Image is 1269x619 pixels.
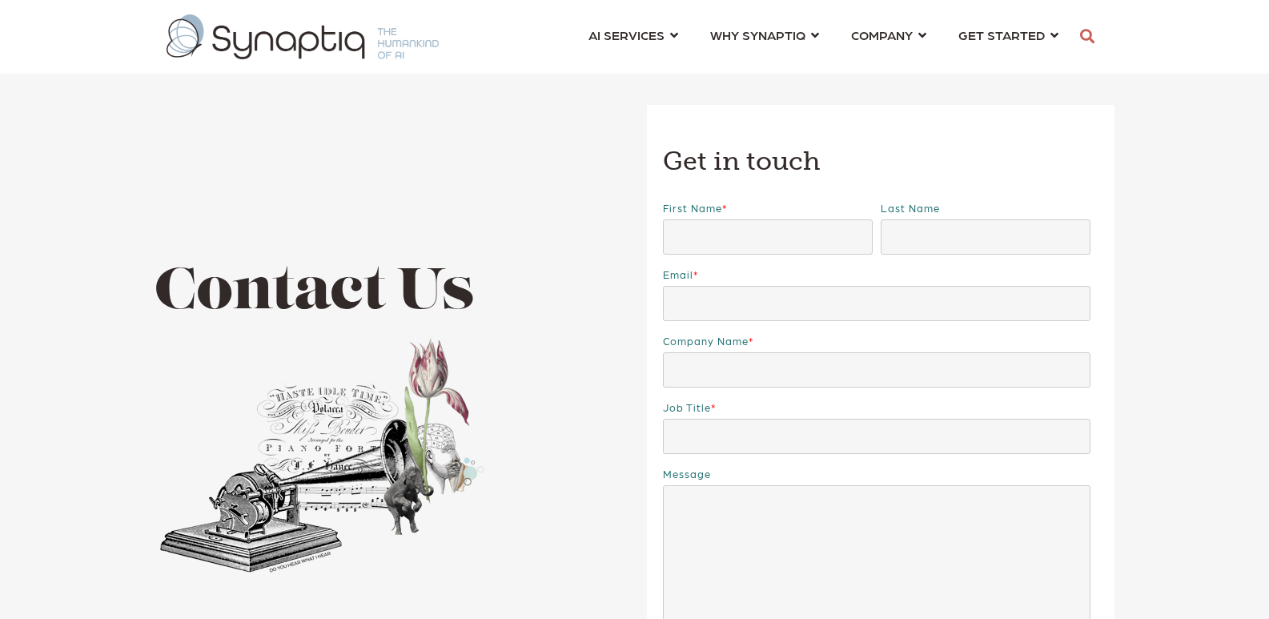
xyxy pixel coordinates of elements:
span: AI SERVICES [588,24,665,46]
img: Collage of phonograph, flowers, and elephant and a hand [155,333,487,579]
img: synaptiq logo-1 [167,14,439,59]
span: COMPANY [851,24,913,46]
span: Company name [663,335,749,347]
span: GET STARTED [958,24,1045,46]
span: Last name [881,202,940,214]
a: COMPANY [851,20,926,50]
span: Email [663,268,693,280]
span: WHY SYNAPTIQ [710,24,805,46]
a: AI SERVICES [588,20,678,50]
span: Job Title [663,401,711,413]
h1: Contact Us [155,263,623,326]
h3: Get in touch [663,145,1099,179]
span: Message [663,468,711,480]
a: WHY SYNAPTIQ [710,20,819,50]
span: First name [663,202,722,214]
a: GET STARTED [958,20,1058,50]
nav: menu [572,8,1074,66]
